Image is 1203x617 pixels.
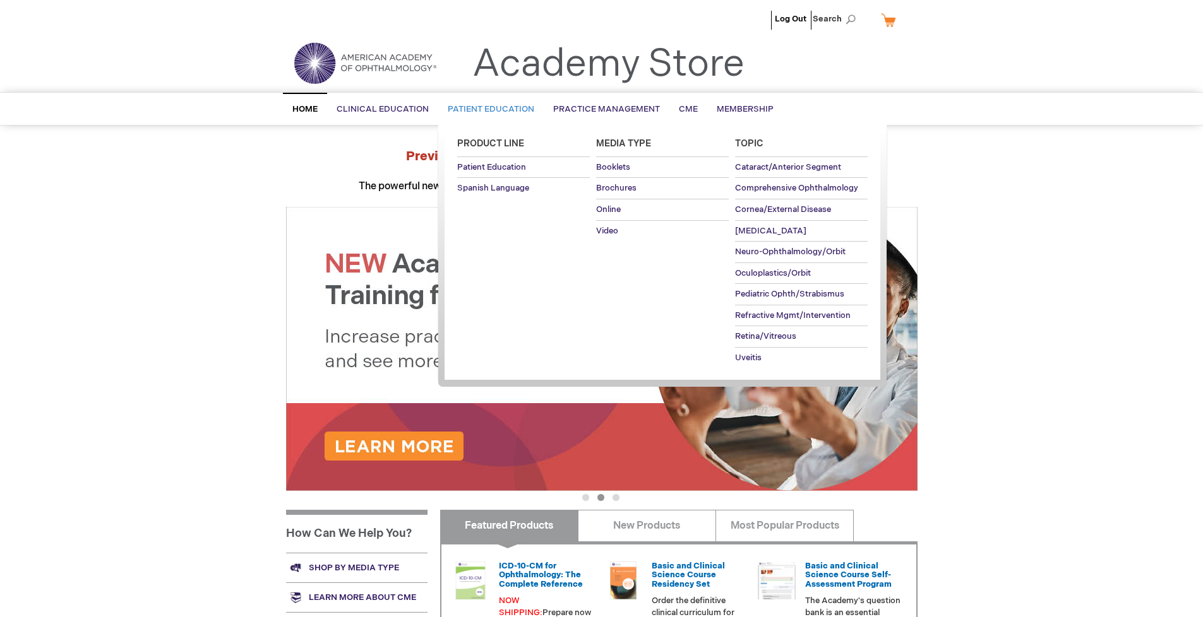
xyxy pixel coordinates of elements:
a: Most Popular Products [715,510,854,541]
span: Spanish Language [457,183,529,193]
img: 02850963u_47.png [604,561,642,599]
span: Pediatric Ophth/Strabismus [735,289,844,299]
a: Featured Products [440,510,578,541]
span: Clinical Education [337,104,429,114]
span: Online [596,204,621,214]
span: Uveitis [735,353,762,363]
img: bcscself_20.jpg [758,561,796,599]
span: Home [292,104,318,114]
span: [MEDICAL_DATA] [735,226,806,236]
span: Topic [735,138,763,149]
button: 2 of 3 [597,494,604,501]
h1: How Can We Help You? [286,510,428,553]
span: Product Line [457,138,524,149]
button: 1 of 3 [582,494,589,501]
strong: Preview the at AAO 2025 [406,149,797,164]
span: Refractive Mgmt/Intervention [735,310,851,320]
span: Cataract/Anterior Segment [735,162,841,172]
span: Brochures [596,183,637,193]
a: Academy Store [472,42,745,87]
span: Media Type [596,138,651,149]
img: 0120008u_42.png [452,561,489,599]
span: Patient Education [457,162,526,172]
a: Log Out [775,14,806,24]
a: Learn more about CME [286,582,428,612]
a: New Products [578,510,716,541]
span: Booklets [596,162,630,172]
span: Membership [717,104,774,114]
span: Cornea/External Disease [735,204,831,214]
span: Video [596,226,618,236]
span: Practice Management [553,104,660,114]
span: CME [679,104,698,114]
a: Basic and Clinical Science Course Self-Assessment Program [805,561,892,589]
span: Search [813,6,861,32]
span: Neuro-Ophthalmology/Orbit [735,247,846,257]
a: Shop by media type [286,553,428,582]
span: Patient Education [448,104,534,114]
span: Comprehensive Ophthalmology [735,183,858,193]
span: Oculoplastics/Orbit [735,268,811,278]
a: Basic and Clinical Science Course Residency Set [652,561,725,589]
span: Retina/Vitreous [735,331,796,341]
button: 3 of 3 [613,494,619,501]
a: ICD-10-CM for Ophthalmology: The Complete Reference [499,561,583,589]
